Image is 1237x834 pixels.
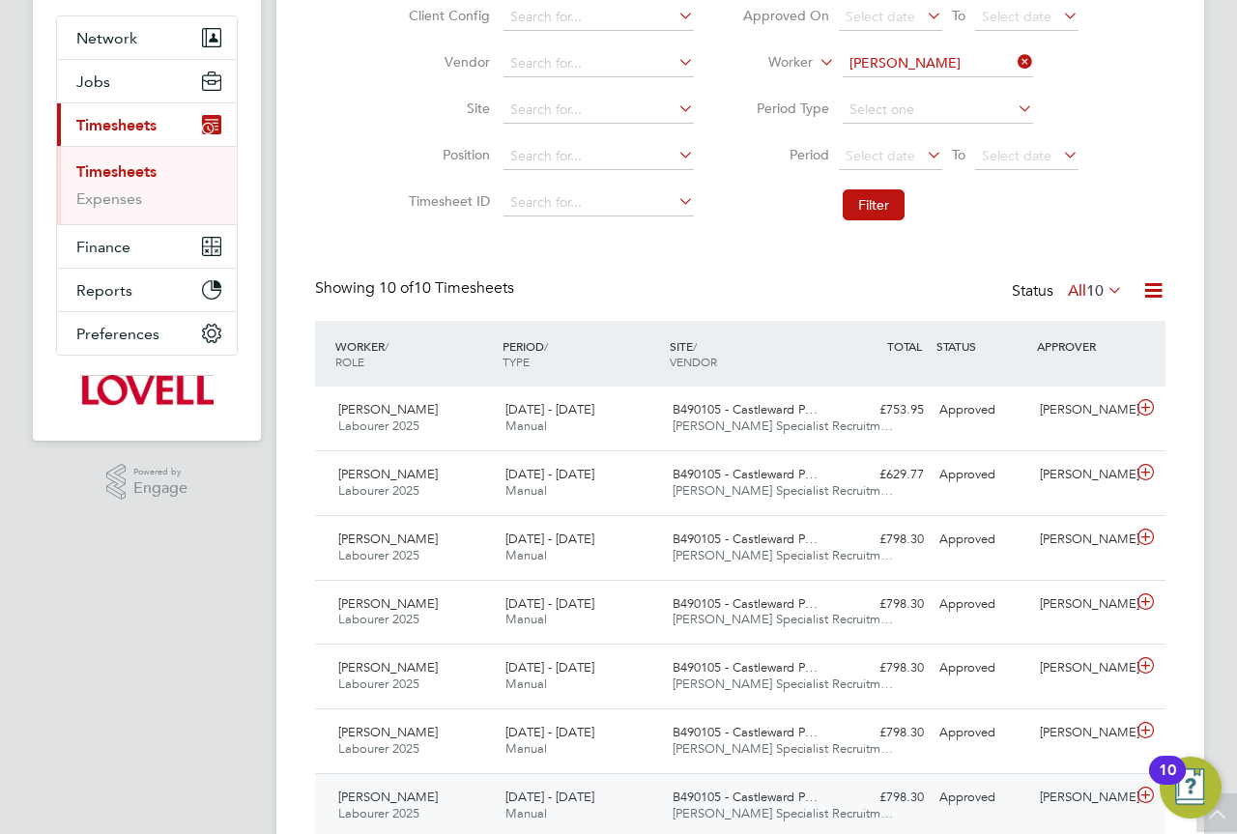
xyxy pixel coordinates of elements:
[1032,329,1133,363] div: APPROVER
[673,676,893,692] span: [PERSON_NAME] Specialist Recruitm…
[76,281,132,300] span: Reports
[505,595,594,612] span: [DATE] - [DATE]
[831,782,932,814] div: £798.30
[843,97,1033,124] input: Select one
[76,116,157,134] span: Timesheets
[505,724,594,740] span: [DATE] - [DATE]
[946,142,971,167] span: To
[338,805,419,821] span: Labourer 2025
[403,146,490,163] label: Position
[338,676,419,692] span: Labourer 2025
[57,312,237,355] button: Preferences
[338,417,419,434] span: Labourer 2025
[338,659,438,676] span: [PERSON_NAME]
[106,464,188,501] a: Powered byEngage
[665,329,832,379] div: SITE
[742,146,829,163] label: Period
[831,589,932,620] div: £798.30
[379,278,514,298] span: 10 Timesheets
[887,338,922,354] span: TOTAL
[932,782,1032,814] div: Approved
[1012,278,1127,305] div: Status
[1032,717,1133,749] div: [PERSON_NAME]
[673,659,818,676] span: B490105 - Castleward P…
[673,482,893,499] span: [PERSON_NAME] Specialist Recruitm…
[742,7,829,24] label: Approved On
[846,8,915,25] span: Select date
[57,269,237,311] button: Reports
[57,16,237,59] button: Network
[673,417,893,434] span: [PERSON_NAME] Specialist Recruitm…
[335,354,364,369] span: ROLE
[831,524,932,556] div: £798.30
[385,338,388,354] span: /
[693,338,697,354] span: /
[403,53,490,71] label: Vendor
[379,278,414,298] span: 10 of
[505,659,594,676] span: [DATE] - [DATE]
[338,531,438,547] span: [PERSON_NAME]
[1032,524,1133,556] div: [PERSON_NAME]
[1160,757,1222,819] button: Open Resource Center, 10 new notifications
[56,375,238,406] a: Go to home page
[1086,281,1104,301] span: 10
[673,789,818,805] span: B490105 - Castleward P…
[1032,394,1133,426] div: [PERSON_NAME]
[673,466,818,482] span: B490105 - Castleward P…
[505,805,547,821] span: Manual
[503,189,694,216] input: Search for...
[831,459,932,491] div: £629.77
[932,524,1032,556] div: Approved
[982,8,1051,25] span: Select date
[57,225,237,268] button: Finance
[932,394,1032,426] div: Approved
[315,278,518,299] div: Showing
[80,375,213,406] img: lovell-logo-retina.png
[1068,281,1123,301] label: All
[932,589,1032,620] div: Approved
[831,652,932,684] div: £798.30
[673,805,893,821] span: [PERSON_NAME] Specialist Recruitm…
[338,724,438,740] span: [PERSON_NAME]
[505,417,547,434] span: Manual
[742,100,829,117] label: Period Type
[673,724,818,740] span: B490105 - Castleward P…
[831,717,932,749] div: £798.30
[503,143,694,170] input: Search for...
[505,466,594,482] span: [DATE] - [DATE]
[982,147,1051,164] span: Select date
[403,7,490,24] label: Client Config
[57,103,237,146] button: Timesheets
[338,789,438,805] span: [PERSON_NAME]
[505,547,547,563] span: Manual
[544,338,548,354] span: /
[403,100,490,117] label: Site
[673,401,818,417] span: B490105 - Castleward P…
[946,3,971,28] span: To
[76,238,130,256] span: Finance
[670,354,717,369] span: VENDOR
[505,531,594,547] span: [DATE] - [DATE]
[505,482,547,499] span: Manual
[932,652,1032,684] div: Approved
[503,50,694,77] input: Search for...
[843,50,1033,77] input: Search for...
[831,394,932,426] div: £753.95
[505,676,547,692] span: Manual
[673,611,893,627] span: [PERSON_NAME] Specialist Recruitm…
[846,147,915,164] span: Select date
[338,595,438,612] span: [PERSON_NAME]
[505,401,594,417] span: [DATE] - [DATE]
[503,4,694,31] input: Search for...
[338,401,438,417] span: [PERSON_NAME]
[133,480,187,497] span: Engage
[726,53,813,72] label: Worker
[1032,459,1133,491] div: [PERSON_NAME]
[498,329,665,379] div: PERIOD
[932,717,1032,749] div: Approved
[338,547,419,563] span: Labourer 2025
[338,466,438,482] span: [PERSON_NAME]
[338,740,419,757] span: Labourer 2025
[331,329,498,379] div: WORKER
[1032,782,1133,814] div: [PERSON_NAME]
